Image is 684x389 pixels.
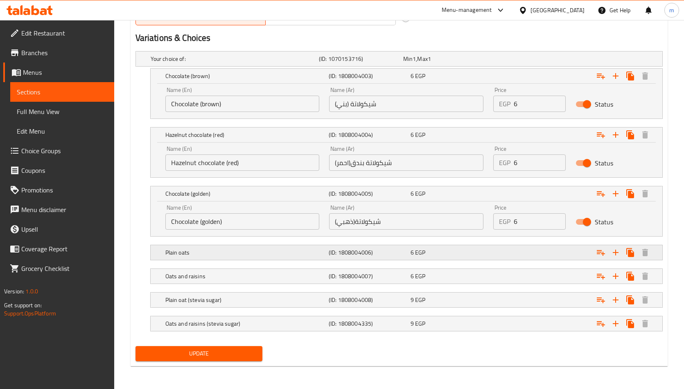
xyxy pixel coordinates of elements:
span: Coupons [21,165,108,175]
h5: Plain oat (stevia sugar) [165,296,325,304]
p: EGP [499,217,510,226]
span: 1 [428,54,431,64]
div: Expand [151,293,662,307]
span: 6 [411,271,414,282]
h5: Oats and raisins (stevia sugar) [165,320,325,328]
button: Clone new choice [623,186,638,201]
span: EGP [415,318,425,329]
h5: (ID: 1070153716) [319,55,400,63]
button: Add new choice [608,316,623,331]
span: Version: [4,286,24,297]
h5: (ID: 1808004003) [329,72,407,80]
a: Grocery Checklist [3,259,114,278]
a: Promotions [3,180,114,200]
div: Expand [151,269,662,284]
input: Please enter price [514,154,565,171]
span: Inactive [269,11,393,23]
input: Enter name Ar [329,154,483,171]
h5: (ID: 1808004335) [329,320,407,328]
h5: Chocolate (golden) [165,190,325,198]
span: 6 [411,71,414,81]
h2: Variations & Choices [135,32,663,44]
input: Enter name En [165,213,320,230]
span: Menus [23,67,108,77]
button: Add choice group [594,316,608,331]
h5: (ID: 1808004004) [329,131,407,139]
span: 6 [411,130,414,140]
a: Upsell [3,219,114,239]
button: Add new choice [608,186,623,201]
button: Delete Chocolate (brown) [638,69,652,83]
input: Enter name Ar [329,96,483,112]
span: EGP [415,130,425,140]
span: 9 [411,318,414,329]
button: Clone new choice [623,127,638,142]
h5: (ID: 1808004006) [329,248,407,257]
input: Please enter price [514,96,565,112]
span: Get support on: [4,300,42,311]
button: Add new choice [608,69,623,83]
p: EGP [499,158,510,168]
a: Full Menu View [10,102,114,121]
button: Clone new choice [623,316,638,331]
div: Expand [151,245,662,260]
span: Promotions [21,185,108,195]
span: Branches [21,48,108,58]
input: Please enter price [514,213,565,230]
a: Branches [3,43,114,63]
button: Clone new choice [623,69,638,83]
a: Choice Groups [3,141,114,161]
span: Update [142,349,256,359]
button: Add new choice [608,127,623,142]
span: 9 [411,295,414,305]
button: Delete Plain oats [638,245,652,260]
button: Add new choice [608,245,623,260]
span: Sections [17,87,108,97]
div: Expand [151,186,662,201]
div: [GEOGRAPHIC_DATA] [530,6,585,15]
button: Add choice group [594,293,608,307]
span: Edit Menu [17,126,108,136]
a: Menu disclaimer [3,200,114,219]
button: Add choice group [594,69,608,83]
span: EGP [415,271,425,282]
span: Choice Groups [21,146,108,156]
div: Menu-management [442,5,492,15]
div: , [403,55,484,63]
span: m [669,6,674,15]
button: Delete Plain oat (stevia sugar) [638,293,652,307]
button: Clone new choice [623,293,638,307]
span: Edit Restaurant [21,28,108,38]
span: 6 [411,247,414,258]
a: Edit Restaurant [3,23,114,43]
span: Menu disclaimer [21,205,108,215]
span: Upsell [21,224,108,234]
h5: Hazelnut chocolate (red) [165,131,325,139]
span: 6 [411,188,414,199]
h5: (ID: 1808004008) [329,296,407,304]
input: Enter name Ar [329,213,483,230]
h5: Chocolate (brown) [165,72,325,80]
h5: Plain oats [165,248,325,257]
span: EGP [415,188,425,199]
div: Expand [151,69,662,83]
a: Sections [10,82,114,102]
button: Clone new choice [623,269,638,284]
h5: (ID: 1808004007) [329,272,407,280]
button: Add choice group [594,269,608,284]
span: EGP [415,247,425,258]
button: Add choice group [594,245,608,260]
h5: (ID: 1808004005) [329,190,407,198]
div: Expand [151,316,662,331]
button: Add new choice [608,269,623,284]
button: Clone new choice [623,245,638,260]
button: Delete Hazelnut chocolate (red) [638,127,652,142]
a: Coupons [3,161,114,180]
button: Add choice group [594,127,608,142]
button: Add new choice [608,293,623,307]
span: Full Menu View [17,107,108,116]
p: EGP [499,99,510,109]
input: Enter name En [165,154,320,171]
span: Coverage Report [21,244,108,254]
span: Grocery Checklist [21,264,108,273]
